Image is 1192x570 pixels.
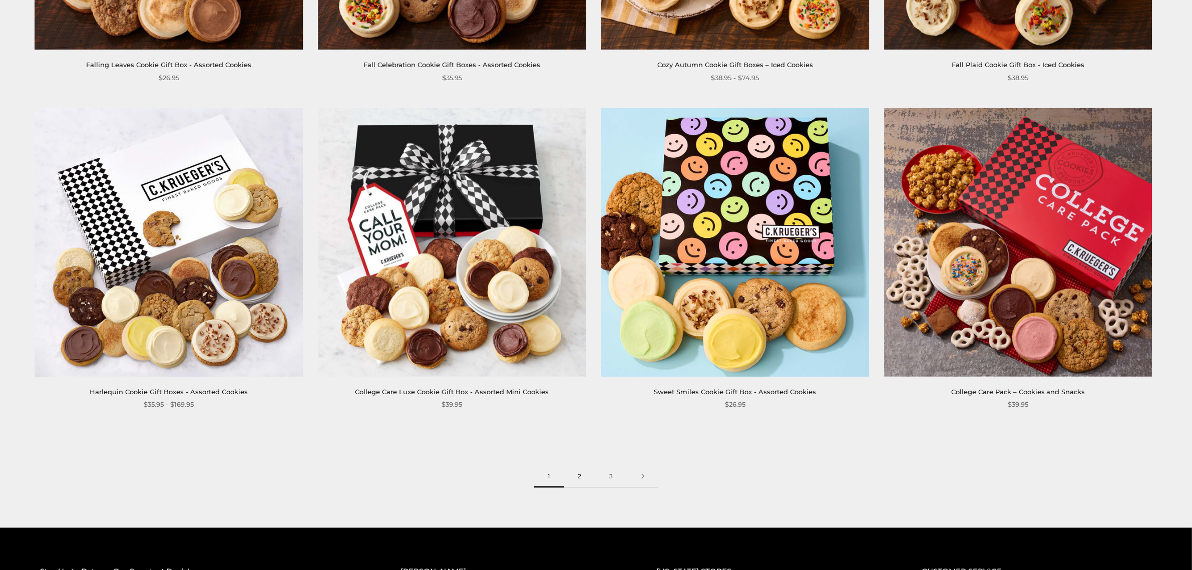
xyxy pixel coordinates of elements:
[318,108,586,376] img: College Care Luxe Cookie Gift Box - Assorted Mini Cookies
[355,388,549,396] a: College Care Luxe Cookie Gift Box - Assorted Mini Cookies
[534,465,564,488] span: 1
[35,108,303,376] img: Harlequin Cookie Gift Boxes - Assorted Cookies
[363,61,540,69] a: Fall Celebration Cookie Gift Boxes - Assorted Cookies
[601,108,869,376] img: Sweet Smiles Cookie Gift Box - Assorted Cookies
[1008,399,1028,410] span: $39.95
[952,61,1084,69] a: Fall Plaid Cookie Gift Box - Iced Cookies
[601,108,869,376] a: Sweet Smiles Cookie Gift Box - Assorted Cookies
[627,465,658,488] a: Next page
[159,73,179,83] span: $26.95
[1008,73,1028,83] span: $38.95
[144,399,194,410] span: $35.95 - $169.95
[564,465,596,488] a: 2
[711,73,759,83] span: $38.95 - $74.95
[725,399,745,410] span: $26.95
[654,388,816,396] a: Sweet Smiles Cookie Gift Box - Assorted Cookies
[90,388,248,396] a: Harlequin Cookie Gift Boxes - Assorted Cookies
[596,465,627,488] a: 3
[442,73,462,83] span: $35.95
[657,61,813,69] a: Cozy Autumn Cookie Gift Boxes – Iced Cookies
[442,399,462,410] span: $39.95
[86,61,251,69] a: Falling Leaves Cookie Gift Box - Assorted Cookies
[951,388,1085,396] a: College Care Pack – Cookies and Snacks
[884,108,1152,376] img: College Care Pack – Cookies and Snacks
